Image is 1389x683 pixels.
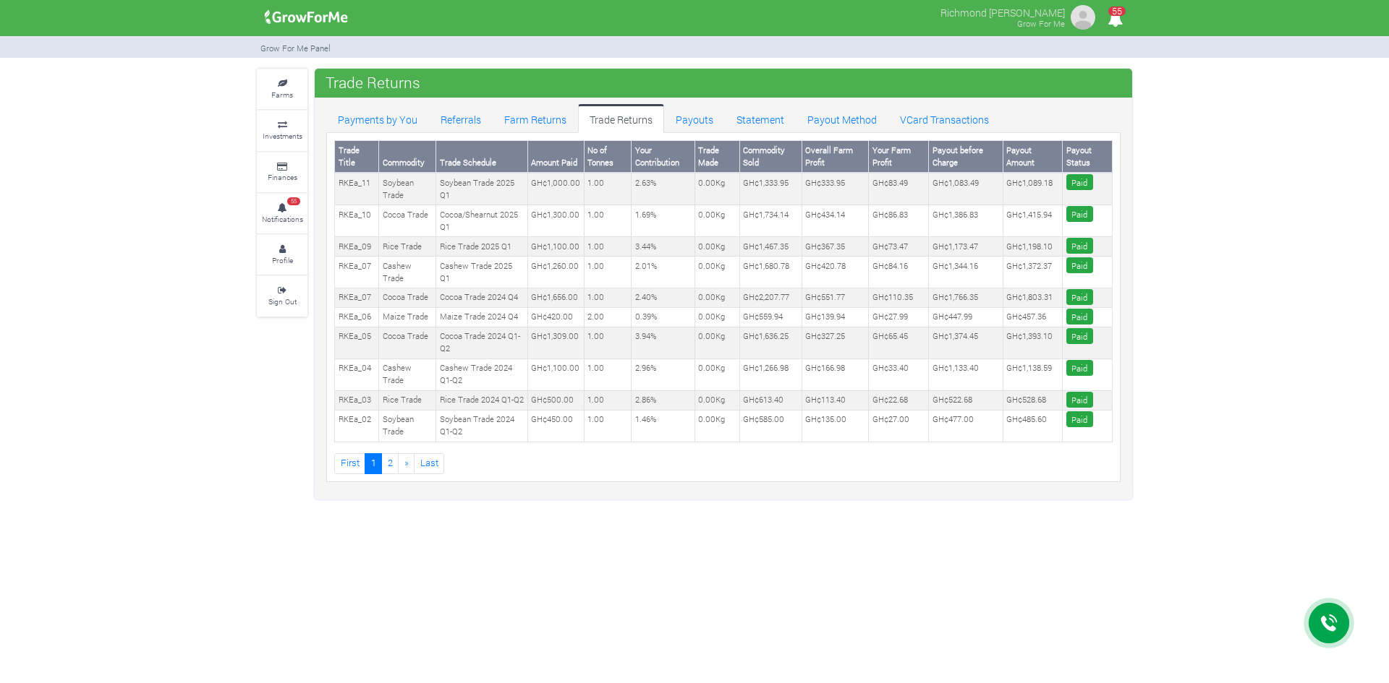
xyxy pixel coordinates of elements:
td: GH¢450.00 [527,410,584,442]
td: GH¢33.40 [869,358,929,390]
td: GH¢1,138.59 [1003,358,1062,390]
a: Referrals [429,104,493,133]
i: Notifications [1101,3,1129,35]
td: GH¢1,198.10 [1003,237,1062,257]
span: Paid [1066,360,1093,377]
small: Farms [271,90,293,100]
td: Cashew Trade [379,358,436,390]
td: GH¢22.68 [869,390,929,410]
td: GH¢1,333.95 [739,173,802,205]
small: Notifications [262,214,303,224]
td: Cocoa Trade 2024 Q1-Q2 [436,327,528,358]
a: First [334,453,365,474]
td: GH¢1,300.00 [527,205,584,237]
td: 1.00 [584,288,631,307]
td: GH¢1,386.83 [929,205,1003,237]
td: GH¢110.35 [869,288,929,307]
td: 1.00 [584,327,631,358]
td: 3.44% [632,237,695,257]
span: Paid [1066,174,1093,191]
td: GH¢1,133.40 [929,358,1003,390]
td: GH¢1,766.35 [929,288,1003,307]
td: GH¢420.00 [527,307,584,327]
td: 0.00Kg [694,288,739,307]
td: GH¢1,089.18 [1003,173,1062,205]
td: GH¢1,467.35 [739,237,802,257]
th: Overall Farm Profit [802,141,868,173]
td: GH¢1,344.16 [929,257,1003,288]
a: Payouts [664,104,725,133]
td: GH¢457.36 [1003,307,1062,327]
td: GH¢83.49 [869,173,929,205]
a: 55 Notifications [257,194,307,233]
a: Statement [725,104,796,133]
td: GH¢327.25 [802,327,868,358]
nav: Page Navigation [334,453,1113,474]
td: 2.96% [632,358,695,390]
td: Soybean Trade 2025 Q1 [436,173,528,205]
td: 1.00 [584,205,631,237]
span: Paid [1066,328,1093,345]
td: 1.00 [584,390,631,410]
td: GH¢1,734.14 [739,205,802,237]
td: GH¢1,374.45 [929,327,1003,358]
td: 1.46% [632,410,695,442]
img: growforme image [260,3,353,32]
small: Profile [272,255,293,265]
td: 0.00Kg [694,327,739,358]
td: GH¢1,803.31 [1003,288,1062,307]
td: 1.00 [584,173,631,205]
td: 0.00Kg [694,307,739,327]
td: GH¢1,260.00 [527,257,584,288]
td: RKEa_06 [335,307,379,327]
td: GH¢1,000.00 [527,173,584,205]
span: 55 [287,197,300,206]
a: Farms [257,69,307,109]
th: Trade Schedule [436,141,528,173]
td: 0.00Kg [694,358,739,390]
td: Maize Trade [379,307,436,327]
td: GH¢1,309.00 [527,327,584,358]
th: Your Contribution [632,141,695,173]
td: 1.00 [584,358,631,390]
td: RKEa_04 [335,358,379,390]
td: Cocoa Trade 2024 Q4 [436,288,528,307]
small: Grow For Me Panel [260,43,331,53]
td: RKEa_03 [335,390,379,410]
td: GH¢1,636.25 [739,327,802,358]
span: » [404,456,409,469]
span: Paid [1066,206,1093,223]
td: GH¢135.00 [802,410,868,442]
td: GH¢2,207.77 [739,288,802,307]
th: Payout before Charge [929,141,1003,173]
th: Your Farm Profit [869,141,929,173]
td: GH¢477.00 [929,410,1003,442]
td: RKEa_05 [335,327,379,358]
span: Paid [1066,289,1093,306]
td: 2.40% [632,288,695,307]
td: 0.39% [632,307,695,327]
td: GH¢500.00 [527,390,584,410]
td: 1.00 [584,257,631,288]
td: Cocoa/Shearnut 2025 Q1 [436,205,528,237]
td: GH¢1,656.00 [527,288,584,307]
td: Cocoa Trade [379,288,436,307]
span: Paid [1066,309,1093,325]
td: Maize Trade 2024 Q4 [436,307,528,327]
td: 0.00Kg [694,390,739,410]
td: Rice Trade 2025 Q1 [436,237,528,257]
td: GH¢1,680.78 [739,257,802,288]
td: Cocoa Trade [379,327,436,358]
td: GH¢113.40 [802,390,868,410]
td: 2.63% [632,173,695,205]
td: 0.00Kg [694,237,739,257]
span: Paid [1066,392,1093,408]
td: 2.86% [632,390,695,410]
td: GH¢528.68 [1003,390,1062,410]
td: Soybean Trade 2024 Q1-Q2 [436,410,528,442]
td: 1.00 [584,237,631,257]
a: VCard Transactions [888,104,1001,133]
span: Paid [1066,238,1093,254]
td: GH¢73.47 [869,237,929,257]
td: GH¢1,372.37 [1003,257,1062,288]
